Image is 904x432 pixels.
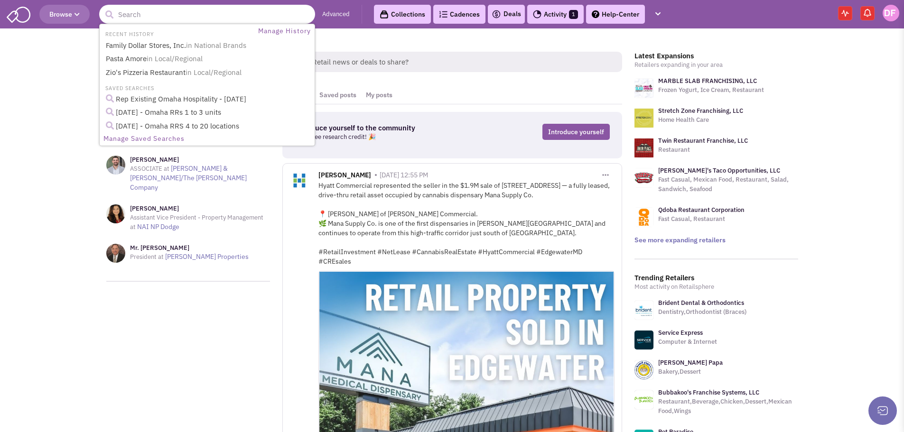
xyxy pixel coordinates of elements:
img: Cadences_logo.png [439,11,447,18]
a: Activity1 [527,5,584,24]
span: Assistant Vice President - Property Management at [130,213,263,231]
p: Home Health Care [658,115,743,125]
a: Zio's Pizzeria Restaurantin Local/Regional [103,66,313,79]
a: [DATE] - Omaha RRs 1 to 3 units [103,106,313,119]
p: Restaurant,Beverage,Chicken,Dessert,Mexican Food,Wings [658,397,798,416]
a: My posts [361,86,397,104]
button: Browse [39,5,90,24]
img: Dan Fishburn [883,5,899,21]
p: Dentistry,Orthodontist (Braces) [658,307,746,317]
a: [PERSON_NAME]'s Taco Opportunities, LLC [658,166,780,175]
a: [PERSON_NAME] & [PERSON_NAME]/The [PERSON_NAME] Company [130,164,247,192]
p: Most activity on Retailsphere [634,282,798,292]
h3: [PERSON_NAME] [130,204,270,213]
img: logo [634,109,653,128]
a: Cadences [433,5,485,24]
li: RECENT HISTORY [101,28,157,38]
span: Retail news or deals to share? [305,52,622,72]
span: President at [130,253,164,261]
a: Family Dollar Stores, Inc.in National Brands [103,39,313,52]
a: Rep Existing Omaha Hospitality - [DATE] [103,93,313,106]
p: Frozen Yogurt, Ice Cream, Restaurant [658,85,764,95]
a: [PERSON_NAME] Properties [165,252,249,261]
h3: Trending Retailers [634,274,798,282]
img: icon-deals.svg [492,9,501,20]
span: in Local/Regional [147,54,203,63]
p: Retailers expanding in your area [634,60,798,70]
a: NAI NP Dodge [137,222,179,231]
a: Qdoba Restaurant Corporation [658,206,745,214]
a: Stretch Zone Franchising, LLC [658,107,743,115]
li: SAVED SEARCHES [101,83,314,92]
a: Help-Center [586,5,645,24]
a: [DATE] - Omaha RRS 4 to 20 locations [103,120,313,133]
img: logo [634,168,653,187]
img: icon-collection-lavender-black.svg [380,10,389,19]
span: [DATE] 12:55 PM [380,171,428,179]
span: in Local/Regional [186,68,242,77]
span: [PERSON_NAME] [318,171,371,182]
a: See more expanding retailers [634,236,726,244]
a: Advanced [322,10,350,19]
a: Collections [374,5,431,24]
p: Get a free research credit! 🎉 [294,132,474,142]
img: logo [634,138,653,157]
p: Fast Casual, Mexican Food, Restaurant, Salad, Sandwich, Seafood [658,175,798,194]
p: Fast Casual, Restaurant [658,214,745,224]
a: [PERSON_NAME] Papa [658,358,723,367]
span: in National Brands [186,41,246,50]
span: ASSOCIATE at [130,165,169,173]
h3: [PERSON_NAME] [130,156,270,164]
p: Restaurant [658,145,748,155]
span: Browse [49,10,80,18]
img: help.png [592,10,599,18]
a: Deals [492,9,521,20]
a: Pasta Amorein Local/Regional [103,53,313,65]
a: Twin Restaurant Franchise, LLC [658,137,748,145]
p: Bakery,Dessert [658,367,723,377]
h3: Latest Expansions [634,52,798,60]
img: SmartAdmin [7,5,30,23]
a: Manage Saved Searches [101,133,314,145]
a: Brident Dental & Orthodontics [658,299,744,307]
img: logo [634,79,653,98]
img: Activity.png [533,10,541,18]
a: Manage History [256,25,314,37]
a: Service Express [658,329,703,337]
img: logo [634,208,653,227]
a: Introduce yourself [542,124,610,140]
p: Computer & Internet [658,337,717,347]
h3: Introduce yourself to the community [294,124,474,132]
a: MARBLE SLAB FRANCHISING, LLC [658,77,757,85]
h3: Mr. [PERSON_NAME] [130,244,249,252]
a: Saved posts [315,86,361,104]
a: Bubbakoo's Franchise Systems, LLC [658,388,759,396]
div: Hyatt Commercial represented the seller in the $1.9M sale of [STREET_ADDRESS] — a fully leased, d... [318,181,615,266]
input: Search [99,5,315,24]
span: 1 [569,10,578,19]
